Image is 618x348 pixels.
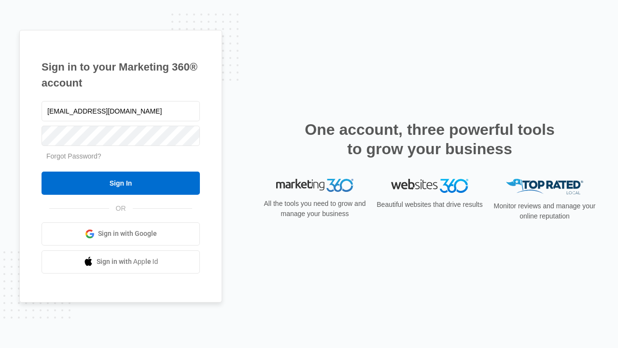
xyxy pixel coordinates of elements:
[42,59,200,91] h1: Sign in to your Marketing 360® account
[98,229,157,239] span: Sign in with Google
[42,172,200,195] input: Sign In
[491,201,599,221] p: Monitor reviews and manage your online reputation
[42,250,200,274] a: Sign in with Apple Id
[42,222,200,246] a: Sign in with Google
[97,257,158,267] span: Sign in with Apple Id
[506,179,583,195] img: Top Rated Local
[302,120,558,159] h2: One account, three powerful tools to grow your business
[376,200,484,210] p: Beautiful websites that drive results
[391,179,468,193] img: Websites 360
[109,203,133,214] span: OR
[46,152,101,160] a: Forgot Password?
[42,101,200,121] input: Email
[276,179,353,192] img: Marketing 360
[261,199,369,219] p: All the tools you need to grow and manage your business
